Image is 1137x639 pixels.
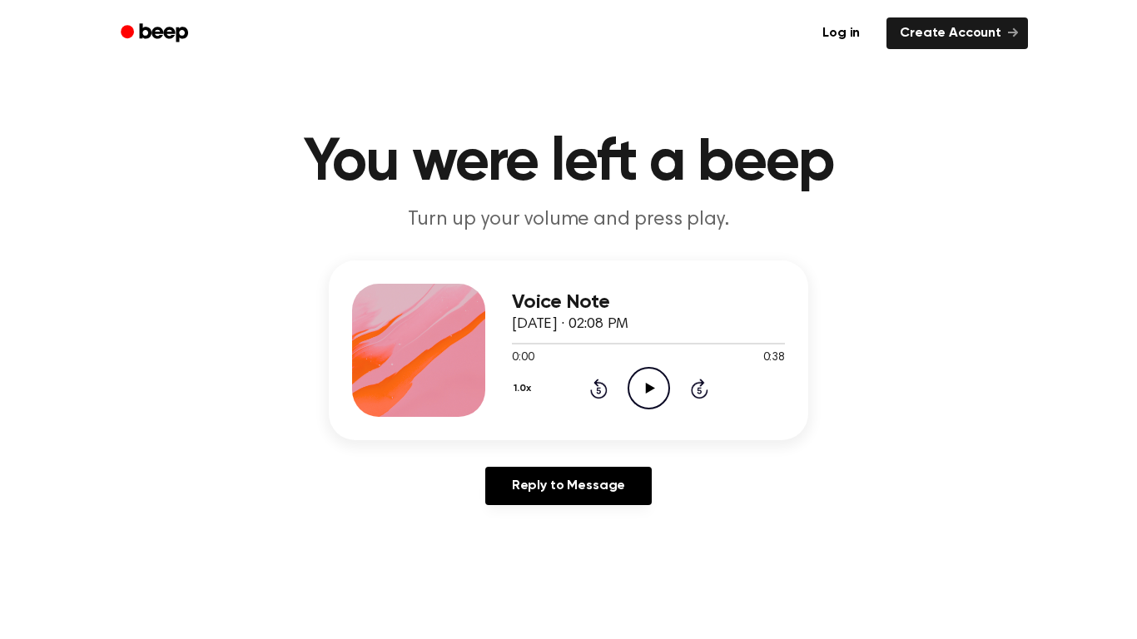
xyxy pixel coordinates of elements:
[485,467,652,505] a: Reply to Message
[806,14,876,52] a: Log in
[142,133,995,193] h1: You were left a beep
[249,206,888,234] p: Turn up your volume and press play.
[512,291,785,314] h3: Voice Note
[512,374,537,403] button: 1.0x
[512,349,534,367] span: 0:00
[886,17,1028,49] a: Create Account
[763,349,785,367] span: 0:38
[512,317,628,332] span: [DATE] · 02:08 PM
[109,17,203,50] a: Beep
